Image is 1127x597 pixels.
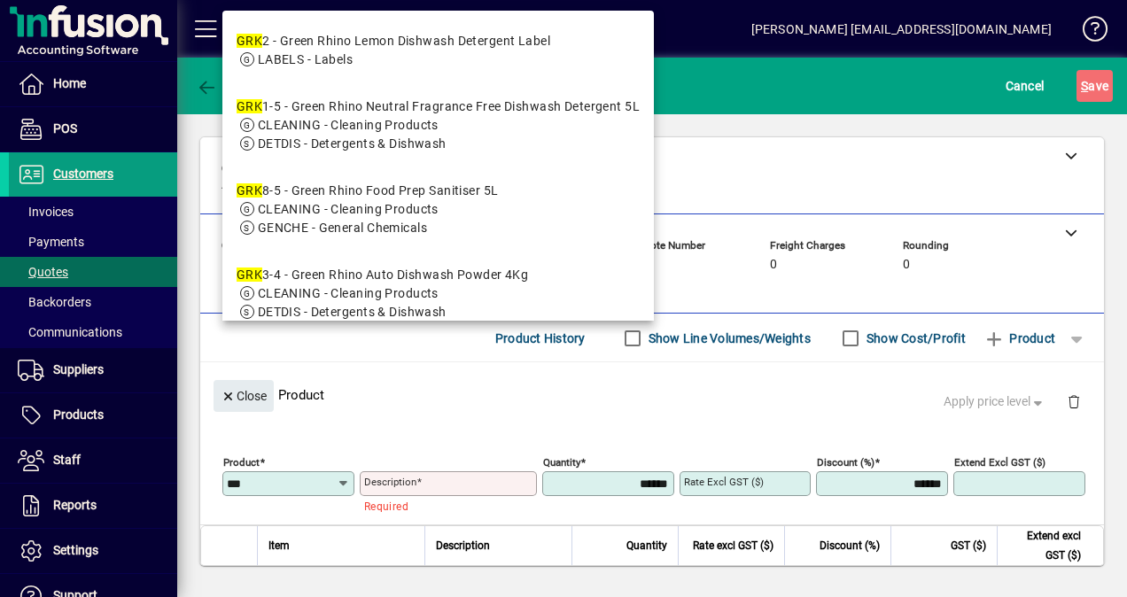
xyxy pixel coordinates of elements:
[645,330,811,347] label: Show Line Volumes/Weights
[1008,526,1081,565] span: Extend excl GST ($)
[222,167,654,252] mat-option: GRK8-5 - Green Rhino Food Prep Sanitiser 5L
[9,257,177,287] a: Quotes
[1081,79,1088,93] span: S
[214,380,274,412] button: Close
[951,536,986,555] span: GST ($)
[937,386,1053,418] button: Apply price level
[944,392,1046,411] span: Apply price level
[258,52,354,66] span: LABELS - Labels
[751,15,1052,43] div: [PERSON_NAME] [EMAIL_ADDRESS][DOMAIN_NAME]
[1081,72,1108,100] span: ave
[191,70,260,102] button: Back
[258,202,439,216] span: CLEANING - Cleaning Products
[237,267,262,282] em: GRK
[9,438,177,483] a: Staff
[9,227,177,257] a: Payments
[237,183,262,198] em: GRK
[9,484,177,528] a: Reports
[258,286,439,300] span: CLEANING - Cleaning Products
[436,536,490,555] span: Description
[53,498,97,512] span: Reports
[237,99,262,113] em: GRK
[53,543,98,557] span: Settings
[237,32,550,50] div: 2 - Green Rhino Lemon Dishwash Detergent Label
[364,476,416,488] mat-label: Description
[223,456,260,469] mat-label: Product
[209,387,278,403] app-page-header-button: Close
[221,382,267,411] span: Close
[237,34,262,48] em: GRK
[495,324,586,353] span: Product History
[488,322,593,354] button: Product History
[258,305,447,319] span: DETDIS - Detergents & Dishwash
[18,205,74,219] span: Invoices
[693,536,773,555] span: Rate excl GST ($)
[1053,393,1095,409] app-page-header-button: Delete
[9,317,177,347] a: Communications
[268,536,290,555] span: Item
[18,295,91,309] span: Backorders
[903,258,910,272] span: 0
[820,536,880,555] span: Discount (%)
[1069,4,1105,61] a: Knowledge Base
[364,496,523,515] mat-error: Required
[770,258,777,272] span: 0
[53,76,86,90] span: Home
[53,362,104,376] span: Suppliers
[1076,70,1113,102] button: Save
[222,83,654,167] mat-option: GRK1-5 - Green Rhino Neutral Fragrance Free Dishwash Detergent 5L
[9,107,177,151] a: POS
[258,136,447,151] span: DETDIS - Detergents & Dishwash
[18,325,122,339] span: Communications
[177,70,275,102] app-page-header-button: Back
[9,197,177,227] a: Invoices
[1001,70,1049,102] button: Cancel
[53,453,81,467] span: Staff
[9,529,177,573] a: Settings
[53,167,113,181] span: Customers
[9,348,177,392] a: Suppliers
[237,182,499,200] div: 8-5 - Green Rhino Food Prep Sanitiser 5L
[53,407,104,422] span: Products
[196,79,255,93] span: Back
[817,456,874,469] mat-label: Discount (%)
[9,287,177,317] a: Backorders
[863,330,966,347] label: Show Cost/Profit
[9,62,177,106] a: Home
[53,121,77,136] span: POS
[543,456,580,469] mat-label: Quantity
[18,235,84,249] span: Payments
[237,97,640,116] div: 1-5 - Green Rhino Neutral Fragrance Free Dishwash Detergent 5L
[18,265,68,279] span: Quotes
[258,118,439,132] span: CLEANING - Cleaning Products
[258,221,427,235] span: GENCHE - General Chemicals
[1006,72,1045,100] span: Cancel
[1053,380,1095,423] button: Delete
[626,536,667,555] span: Quantity
[222,252,654,336] mat-option: GRK3-4 - Green Rhino Auto Dishwash Powder 4Kg
[237,266,529,284] div: 3-4 - Green Rhino Auto Dishwash Powder 4Kg
[954,456,1045,469] mat-label: Extend excl GST ($)
[684,476,764,488] mat-label: Rate excl GST ($)
[200,362,1104,427] div: Product
[9,393,177,438] a: Products
[222,18,654,83] mat-option: GRK2 - Green Rhino Lemon Dishwash Detergent Label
